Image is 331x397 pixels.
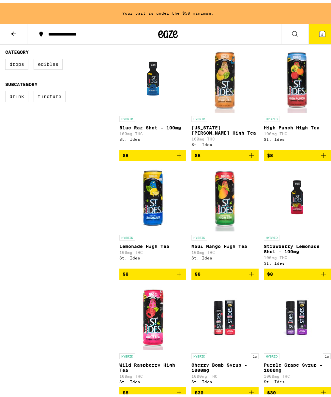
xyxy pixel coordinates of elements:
a: Open page for High Punch High Tea from St. Ides [264,45,331,147]
img: St. Ides - Purple Grape Syrup - 1000mg [264,282,330,347]
img: St. Ides - Maui Mango High Tea [192,163,258,228]
a: Open page for Cherry Bomb Syrup - 1000mg from St. Ides [191,282,258,384]
button: Add to bag [191,147,258,158]
div: St. Ides [119,253,186,257]
p: HYBRID [191,350,207,356]
label: Drops [5,56,28,67]
span: $8 [123,269,128,274]
legend: Subcategory [5,79,38,84]
label: Tincture [34,88,66,99]
legend: Category [5,47,29,52]
span: Hi. Need any help? [4,5,47,10]
p: Maui Mango High Tea [191,241,258,246]
p: Wild Raspberry High Tea [119,360,186,370]
div: St. Ides [191,253,258,257]
div: St. Ides [264,258,331,262]
a: Open page for Blue Raz Shot - 100mg from St. Ides [119,45,186,147]
span: $30 [267,387,276,392]
span: 2 [321,30,323,34]
p: [US_STATE][PERSON_NAME] High Tea [191,122,258,133]
p: Purple Grape Syrup - 1000mg [264,360,331,370]
p: HYBRID [119,113,135,119]
div: St. Ides [191,377,258,381]
a: Open page for Purple Grape Syrup - 1000mg from St. Ides [264,282,331,384]
p: HYBRID [191,113,207,119]
p: 100mg THC [119,371,186,375]
button: Add to bag [264,266,331,277]
p: HYBRID [264,113,279,119]
button: Add to bag [191,266,258,277]
p: 100mg THC [191,134,258,138]
p: HYBRID [119,350,135,356]
img: St. Ides - Wild Raspberry High Tea [120,282,186,347]
button: Add to bag [264,147,331,158]
p: HYBRID [119,232,135,238]
button: Add to bag [119,384,186,395]
p: 1000mg THC [191,371,258,375]
p: 100mg THC [119,129,186,133]
span: $8 [123,387,128,392]
button: Add to bag [264,384,331,395]
div: St. Ides [191,140,258,144]
img: St. Ides - High Punch High Tea [264,45,330,110]
img: St. Ides - Cherry Bomb Syrup - 1000mg [192,282,258,347]
label: Drink [5,88,28,99]
button: Add to bag [119,147,186,158]
p: 100mg THC [191,247,258,252]
p: 100mg THC [264,129,331,133]
a: Open page for Georgia Peach High Tea from St. Ides [191,45,258,147]
label: Edibles [34,56,63,67]
button: Add to bag [119,266,186,277]
p: HYBRID [191,232,207,238]
div: St. Ides [264,134,331,139]
span: $30 [195,387,203,392]
p: HYBRID [264,232,279,238]
img: St. Ides - Strawberry Lemonade Shot - 100mg [264,163,330,228]
a: Open page for Lemonade High Tea from St. Ides [119,163,186,266]
a: Open page for Maui Mango High Tea from St. Ides [191,163,258,266]
p: 100mg THC [264,253,331,257]
a: Open page for Strawberry Lemonade Shot - 100mg from St. Ides [264,163,331,266]
div: St. Ides [119,134,186,139]
span: $8 [195,269,201,274]
p: Lemonade High Tea [119,241,186,246]
p: HYBRID [264,350,279,356]
p: Blue Raz Shot - 100mg [119,122,186,127]
p: Cherry Bomb Syrup - 1000mg [191,360,258,370]
p: Strawberry Lemonade Shot - 100mg [264,241,331,251]
img: St. Ides - Georgia Peach High Tea [192,45,258,110]
span: $8 [267,150,273,155]
span: $8 [267,269,273,274]
a: Open page for Wild Raspberry High Tea from St. Ides [119,282,186,384]
p: 1000mg THC [264,371,331,375]
p: 100mg THC [119,247,186,252]
div: St. Ides [264,377,331,381]
span: $8 [123,150,128,155]
p: 1g [323,350,331,356]
div: St. Ides [119,377,186,381]
p: High Punch High Tea [264,122,331,127]
img: St. Ides - Lemonade High Tea [120,163,186,228]
img: St. Ides - Blue Raz Shot - 100mg [120,45,186,110]
p: 1g [251,350,259,356]
span: $8 [195,150,201,155]
button: Add to bag [191,384,258,395]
